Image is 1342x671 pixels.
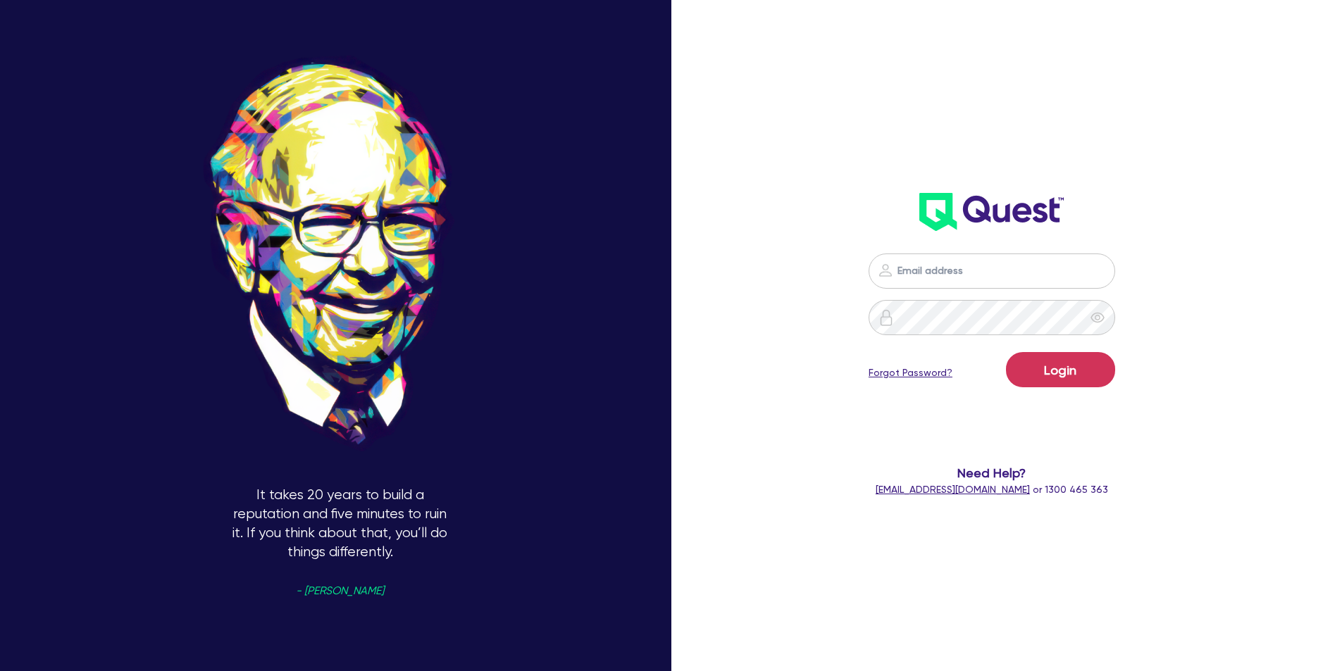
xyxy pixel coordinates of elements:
img: wH2k97JdezQIQAAAABJRU5ErkJggg== [919,193,1064,231]
button: Login [1006,352,1115,387]
a: [EMAIL_ADDRESS][DOMAIN_NAME] [876,484,1030,495]
span: - [PERSON_NAME] [296,586,384,596]
span: or 1300 465 363 [876,484,1108,495]
a: Forgot Password? [869,365,952,380]
img: icon-password [878,309,895,326]
span: eye [1091,311,1105,325]
img: icon-password [877,262,894,279]
span: Need Help? [812,463,1172,482]
input: Email address [869,253,1115,289]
